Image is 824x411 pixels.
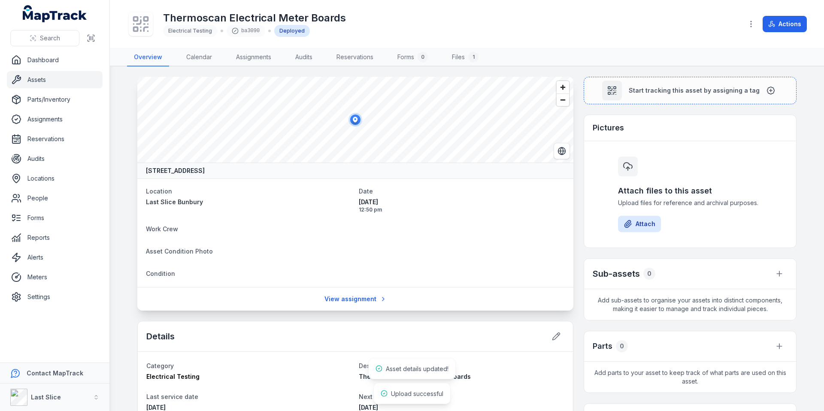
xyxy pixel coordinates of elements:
[618,216,661,232] button: Attach
[229,48,278,66] a: Assignments
[359,206,565,213] span: 12:50 pm
[179,48,219,66] a: Calendar
[359,187,373,195] span: Date
[146,404,166,411] span: [DATE]
[7,229,103,246] a: Reports
[643,268,655,280] div: 0
[7,190,103,207] a: People
[146,404,166,411] time: 28/07/2025, 12:00:00 am
[146,248,213,255] span: Asset Condition Photo
[27,369,83,377] strong: Contact MapTrack
[593,340,612,352] h3: Parts
[557,81,569,94] button: Zoom in
[146,373,200,380] span: Electrical Testing
[10,30,79,46] button: Search
[391,48,435,66] a: Forms0
[593,122,624,134] h3: Pictures
[7,111,103,128] a: Assignments
[7,288,103,305] a: Settings
[7,249,103,266] a: Alerts
[274,25,310,37] div: Deployed
[359,393,410,400] span: Next Service Due
[146,362,174,369] span: Category
[763,16,807,32] button: Actions
[468,52,479,62] div: 1
[7,130,103,148] a: Reservations
[557,94,569,106] button: Zoom out
[146,330,175,342] h2: Details
[584,77,797,104] button: Start tracking this asset by assigning a tag
[616,340,628,352] div: 0
[359,404,378,411] time: 28/07/2026, 12:00:00 am
[7,91,103,108] a: Parts/Inventory
[445,48,485,66] a: Files1
[23,5,87,22] a: MapTrack
[629,86,760,95] span: Start tracking this asset by assigning a tag
[146,166,205,175] strong: [STREET_ADDRESS]
[359,198,565,206] span: [DATE]
[31,393,61,401] strong: Last Slice
[288,48,319,66] a: Audits
[146,187,172,195] span: Location
[359,362,393,369] span: Description
[127,48,169,66] a: Overview
[146,225,178,233] span: Work Crew
[146,198,203,205] span: Last Slice Bunbury
[137,77,573,163] canvas: Map
[418,52,428,62] div: 0
[40,34,60,42] span: Search
[359,198,565,213] time: 10/10/2025, 12:50:07 pm
[146,270,175,277] span: Condition
[146,198,352,206] a: Last Slice Bunbury
[330,48,380,66] a: Reservations
[391,390,443,397] span: Upload successful
[386,365,448,372] span: Asset details updated!
[7,150,103,167] a: Audits
[618,199,762,207] span: Upload files for reference and archival purposes.
[593,268,640,280] h2: Sub-assets
[7,51,103,69] a: Dashboard
[319,291,392,307] a: View assignment
[359,404,378,411] span: [DATE]
[7,269,103,286] a: Meters
[146,393,198,400] span: Last service date
[584,362,796,393] span: Add parts to your asset to keep track of what parts are used on this asset.
[618,185,762,197] h3: Attach files to this asset
[168,27,212,34] span: Electrical Testing
[359,373,471,380] span: Thermoscan Electrical Meter Boards
[554,143,570,159] button: Switch to Satellite View
[7,209,103,227] a: Forms
[227,25,265,37] div: ba3090
[163,11,346,25] h1: Thermoscan Electrical Meter Boards
[7,71,103,88] a: Assets
[584,289,796,320] span: Add sub-assets to organise your assets into distinct components, making it easier to manage and t...
[7,170,103,187] a: Locations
